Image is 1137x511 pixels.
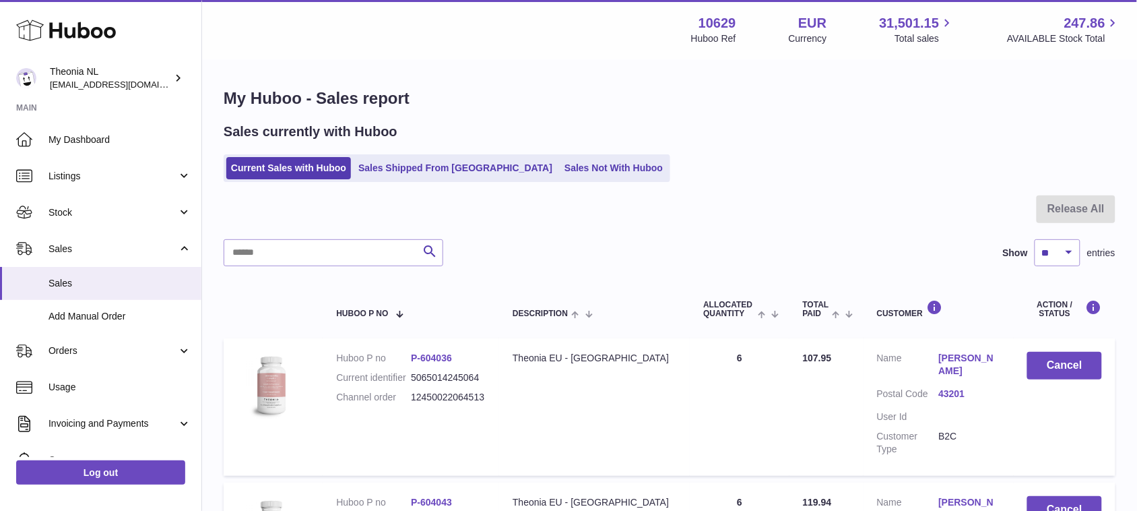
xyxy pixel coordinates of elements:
[691,32,736,45] div: Huboo Ref
[411,353,452,363] a: P-604036
[939,352,1001,378] a: [PERSON_NAME]
[336,371,411,384] dt: Current identifier
[48,310,191,323] span: Add Manual Order
[48,417,177,430] span: Invoicing and Payments
[336,309,388,318] span: Huboo P no
[48,381,191,394] span: Usage
[560,157,668,179] a: Sales Not With Huboo
[877,300,1000,318] div: Customer
[803,301,829,318] span: Total paid
[48,344,177,357] span: Orders
[411,391,486,404] dd: 12450022064513
[939,388,1001,400] a: 43201
[513,309,568,318] span: Description
[16,68,36,88] img: info@wholesomegoods.eu
[798,14,826,32] strong: EUR
[703,301,754,318] span: ALLOCATED Quantity
[224,123,397,141] h2: Sales currently with Huboo
[48,243,177,255] span: Sales
[877,388,939,404] dt: Postal Code
[237,352,304,419] img: 106291725893222.jpg
[877,430,939,456] dt: Customer Type
[690,338,789,475] td: 6
[411,497,452,508] a: P-604043
[50,65,171,91] div: Theonia NL
[1007,14,1121,45] a: 247.86 AVAILABLE Stock Total
[877,411,939,423] dt: User Id
[16,460,185,485] a: Log out
[224,88,1115,109] h1: My Huboo - Sales report
[895,32,954,45] span: Total sales
[1007,32,1121,45] span: AVAILABLE Stock Total
[513,352,676,365] div: Theonia EU - [GEOGRAPHIC_DATA]
[513,496,676,509] div: Theonia EU - [GEOGRAPHIC_DATA]
[48,206,177,219] span: Stock
[411,371,486,384] dd: 5065014245064
[879,14,954,45] a: 31,501.15 Total sales
[226,157,351,179] a: Current Sales with Huboo
[789,32,827,45] div: Currency
[50,79,198,90] span: [EMAIL_ADDRESS][DOMAIN_NAME]
[879,14,939,32] span: 31,501.15
[1064,14,1105,32] span: 247.86
[1027,352,1102,380] button: Cancel
[48,454,191,467] span: Cases
[939,430,1001,456] dd: B2C
[354,157,557,179] a: Sales Shipped From [GEOGRAPHIC_DATA]
[336,352,411,365] dt: Huboo P no
[336,496,411,509] dt: Huboo P no
[1003,247,1028,260] label: Show
[48,277,191,290] span: Sales
[1087,247,1115,260] span: entries
[48,170,177,183] span: Listings
[48,133,191,146] span: My Dashboard
[336,391,411,404] dt: Channel order
[803,497,832,508] span: 119.94
[803,353,832,363] span: 107.95
[877,352,939,381] dt: Name
[1027,300,1102,318] div: Action / Status
[699,14,736,32] strong: 10629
